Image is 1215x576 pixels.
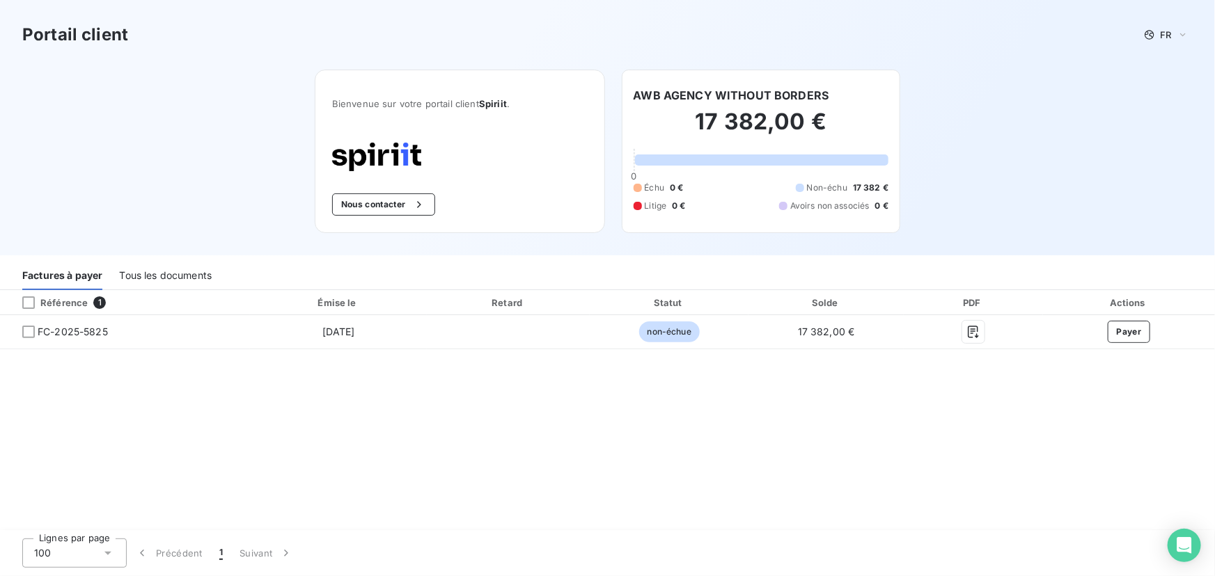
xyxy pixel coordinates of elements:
span: 17 382,00 € [798,326,855,337]
span: 100 [34,546,51,560]
button: Payer [1108,321,1151,343]
button: Suivant [231,538,301,568]
button: Nous contacter [332,193,435,216]
span: 17 382 € [853,182,888,194]
div: Statut [593,296,746,310]
div: Émise le [253,296,424,310]
h2: 17 382,00 € [634,108,889,150]
div: PDF [907,296,1040,310]
div: Retard [430,296,587,310]
span: 0 [631,170,636,182]
span: Échu [645,182,665,194]
span: [DATE] [322,326,355,337]
span: 0 € [672,200,685,212]
span: 0 € [875,200,888,212]
div: Factures à payer [22,261,102,290]
span: 1 [219,546,223,560]
span: 0 € [670,182,683,194]
span: Spiriit [479,98,507,109]
span: Bienvenue sur votre portail client . [332,98,588,109]
span: Avoirs non associés [790,200,870,212]
span: Non-échu [807,182,847,194]
h6: AWB AGENCY WITHOUT BORDERS [634,87,829,104]
div: Open Intercom Messenger [1168,529,1201,562]
span: 1 [93,296,106,309]
span: non-échue [639,321,700,342]
div: Actions [1046,296,1212,310]
button: Précédent [127,538,211,568]
div: Référence [11,296,88,309]
span: Litige [645,200,667,212]
img: Company logo [332,143,421,171]
h3: Portail client [22,22,128,47]
span: FC-2025-5825 [38,325,108,339]
span: FR [1161,29,1172,40]
div: Solde [751,296,901,310]
button: 1 [211,538,231,568]
div: Tous les documents [119,261,212,290]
